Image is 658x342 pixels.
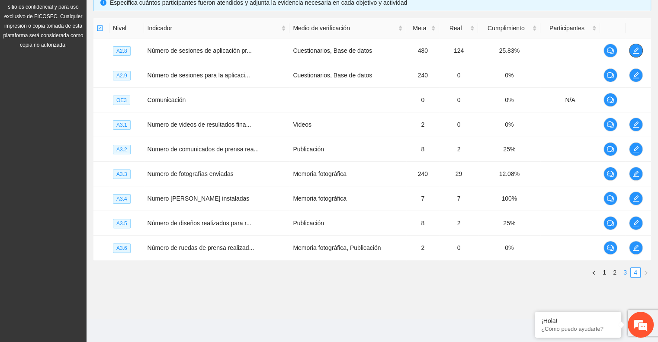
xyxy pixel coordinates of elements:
td: 25% [478,211,540,236]
span: left [591,270,597,275]
td: 240 [406,162,439,186]
button: comment [603,93,617,107]
td: 0% [478,88,540,112]
th: Meta [406,18,439,38]
th: Cumplimiento [478,18,540,38]
span: edit [629,170,642,177]
button: edit [629,44,643,58]
span: Numero de comunicados de prensa rea... [148,146,259,153]
a: 1 [600,268,609,277]
button: edit [629,241,643,255]
span: edit [629,195,642,202]
button: comment [603,167,617,181]
td: N/A [540,88,600,112]
td: 2 [406,236,439,260]
td: 25% [478,137,540,162]
div: Chatee con nosotros ahora [45,44,145,55]
td: 0 [406,88,439,112]
button: comment [603,118,617,131]
span: Meta [410,23,429,33]
a: 3 [620,268,630,277]
span: Indicador [148,23,280,33]
span: edit [629,220,642,227]
td: Publicación [289,211,406,236]
span: Número de sesiones de aplicación pr... [148,47,252,54]
td: 2 [406,112,439,137]
li: 2 [610,267,620,278]
td: 0% [478,63,540,88]
td: 0% [478,112,540,137]
span: A3.1 [113,120,131,130]
span: check-square [97,25,103,31]
button: comment [603,44,617,58]
button: comment [603,68,617,82]
button: edit [629,216,643,230]
td: 7 [406,186,439,211]
p: ¿Cómo puedo ayudarte? [541,326,615,332]
th: Indicador [144,18,290,38]
td: 12.08% [478,162,540,186]
span: Estamos en línea. [50,115,119,203]
button: comment [603,241,617,255]
div: Minimizar ventana de chat en vivo [142,4,163,25]
th: Participantes [540,18,600,38]
td: 29 [439,162,478,186]
span: right [643,270,648,275]
span: Número de ruedas de prensa realizad... [148,244,254,251]
button: right [641,267,651,278]
td: Numero de fotografías enviadas [144,162,290,186]
td: 480 [406,38,439,63]
button: comment [603,192,617,205]
span: edit [629,47,642,54]
span: A3.4 [113,194,131,204]
td: 124 [439,38,478,63]
td: 8 [406,137,439,162]
td: 240 [406,63,439,88]
span: Real [443,23,468,33]
li: 4 [630,267,641,278]
td: Numero [PERSON_NAME] instaladas [144,186,290,211]
span: A3.6 [113,243,131,253]
span: Numero de videos de resultados fina... [148,121,251,128]
td: 0 [439,112,478,137]
span: Cumplimiento [481,23,530,33]
td: 0 [439,63,478,88]
td: Comunicación [144,88,290,112]
span: Número de diseños realizados para r... [148,220,251,227]
button: edit [629,68,643,82]
td: Memoria fotográfica, Publicación [289,236,406,260]
button: left [589,267,599,278]
td: Cuestionarios, Base de datos [289,63,406,88]
td: 100% [478,186,540,211]
span: Medio de verificación [293,23,396,33]
th: Real [439,18,478,38]
span: A3.2 [113,145,131,154]
button: edit [629,118,643,131]
span: A3.5 [113,219,131,228]
th: Nivel [109,18,144,38]
td: 0 [439,88,478,112]
span: A3.3 [113,169,131,179]
td: 7 [439,186,478,211]
span: edit [629,72,642,79]
button: comment [603,142,617,156]
span: OE3 [113,96,130,105]
td: 8 [406,211,439,236]
td: Publicación [289,137,406,162]
a: 4 [631,268,640,277]
li: Next Page [641,267,651,278]
li: 3 [620,267,630,278]
button: edit [629,167,643,181]
div: ¡Hola! [541,317,615,324]
td: 2 [439,211,478,236]
td: Videos [289,112,406,137]
td: Memoria fotográfica [289,186,406,211]
a: 2 [610,268,619,277]
li: Previous Page [589,267,599,278]
button: edit [629,192,643,205]
button: edit [629,142,643,156]
span: A2.9 [113,71,131,80]
span: Participantes [544,23,590,33]
th: Medio de verificación [289,18,406,38]
td: Cuestionarios, Base de datos [289,38,406,63]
